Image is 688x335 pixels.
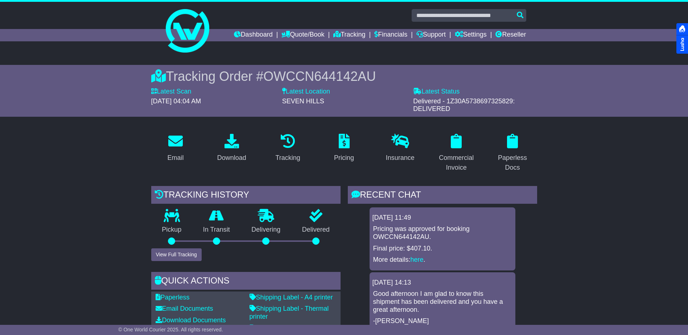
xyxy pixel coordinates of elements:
div: Pricing [334,153,354,163]
a: Download [213,131,251,165]
a: here [411,256,424,263]
p: -[PERSON_NAME] [373,317,512,325]
a: Commercial Invoice [432,131,481,175]
label: Latest Scan [151,88,191,96]
div: RECENT CHAT [348,186,537,206]
a: Quote/Book [281,29,324,41]
p: Delivered [291,226,341,234]
a: Shipping Label - Thermal printer [250,305,329,320]
label: Latest Status [413,88,460,96]
p: Final price: $407.10. [373,245,512,253]
a: Tracking [271,131,305,165]
div: Tracking [275,153,300,163]
a: Financials [374,29,407,41]
p: Delivering [241,226,292,234]
a: Download Documents [156,317,226,324]
a: Email [162,131,188,165]
div: Email [167,153,184,163]
a: Dashboard [234,29,273,41]
p: Good afternoon I am glad to know this shipment has been delivered and you have a great afternoon. [373,290,512,314]
a: Shipping Label - A4 printer [250,294,333,301]
a: Insurance [381,131,419,165]
div: Tracking Order # [151,69,537,84]
button: View Full Tracking [151,248,202,261]
span: SEVEN HILLS [282,98,324,105]
span: © One World Courier 2025. All rights reserved. [118,327,223,332]
span: Delivered - 1Z30A5738697325829: DELIVERED [413,98,515,113]
a: Paperless Docs [488,131,537,175]
p: Pricing was approved for booking OWCCN644142AU. [373,225,512,241]
div: Insurance [386,153,415,163]
p: More details: . [373,256,512,264]
div: [DATE] 14:13 [372,279,512,287]
div: [DATE] 11:49 [372,214,512,222]
p: In Transit [192,226,241,234]
div: Tracking history [151,186,341,206]
div: Quick Actions [151,272,341,291]
a: Settings [455,29,487,41]
div: Download [217,153,246,163]
a: Paperless [156,294,190,301]
label: Latest Location [282,88,330,96]
div: Paperless Docs [493,153,532,173]
a: Commercial Invoice [250,324,312,332]
a: Support [416,29,446,41]
a: Reseller [495,29,526,41]
div: Commercial Invoice [437,153,476,173]
p: Pickup [151,226,193,234]
a: Email Documents [156,305,213,312]
span: OWCCN644142AU [263,69,376,84]
span: [DATE] 04:04 AM [151,98,201,105]
a: Pricing [329,131,359,165]
a: Tracking [333,29,365,41]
